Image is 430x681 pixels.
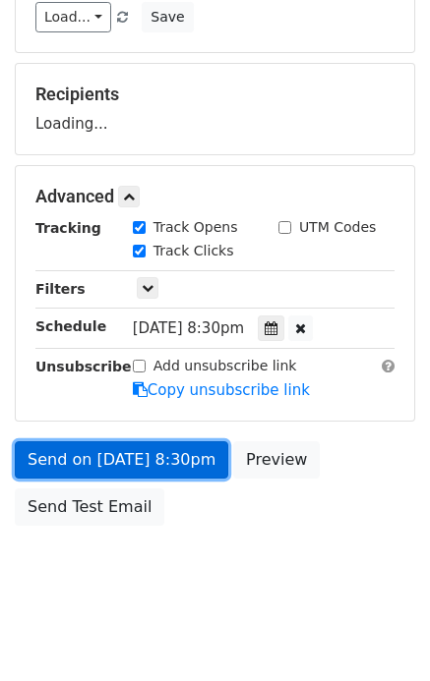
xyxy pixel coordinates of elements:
[35,186,395,207] h5: Advanced
[233,441,320,479] a: Preview
[35,281,86,297] strong: Filters
[154,241,234,261] label: Track Clicks
[299,217,376,238] label: UTM Codes
[154,356,297,376] label: Add unsubscribe link
[142,2,193,32] button: Save
[15,441,228,479] a: Send on [DATE] 8:30pm
[35,220,101,236] strong: Tracking
[133,319,244,337] span: [DATE] 8:30pm
[133,381,310,399] a: Copy unsubscribe link
[35,359,132,374] strong: Unsubscribe
[332,587,430,681] iframe: Chat Widget
[35,2,111,32] a: Load...
[35,318,106,334] strong: Schedule
[332,587,430,681] div: 聊天小组件
[154,217,238,238] label: Track Opens
[35,84,395,105] h5: Recipients
[35,84,395,135] div: Loading...
[15,488,164,526] a: Send Test Email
